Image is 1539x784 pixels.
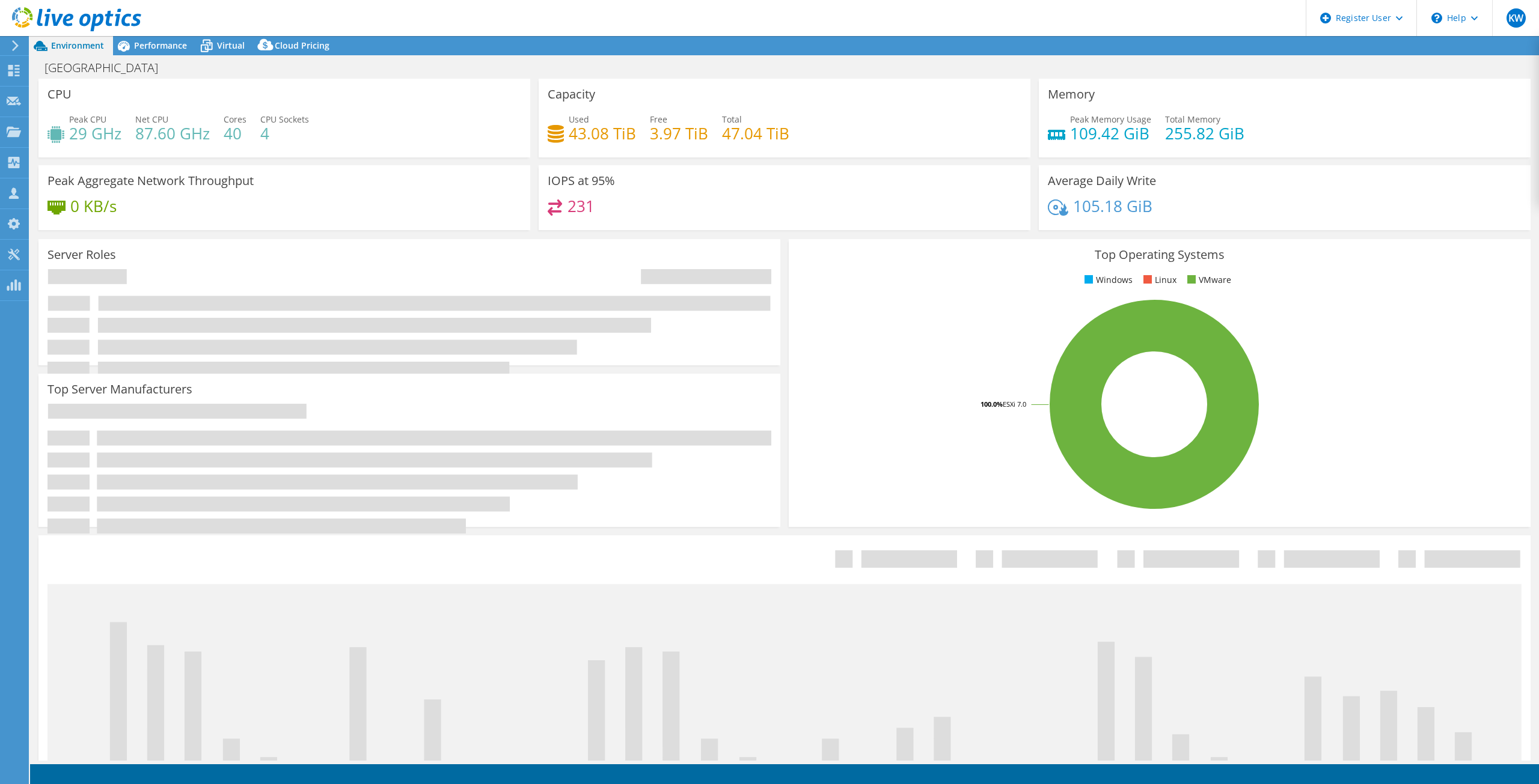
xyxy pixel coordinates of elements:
[1082,273,1133,287] li: Windows
[1165,114,1220,125] span: Total Memory
[51,40,104,51] span: Environment
[217,40,245,51] span: Virtual
[135,127,210,140] h4: 87.60 GHz
[981,400,1003,409] tspan: 100.0%
[569,114,589,125] span: Used
[224,114,246,125] span: Cores
[1507,8,1526,28] span: KW
[275,40,329,51] span: Cloud Pricing
[650,127,708,140] h4: 3.97 TiB
[1431,13,1442,23] svg: \n
[1003,400,1026,409] tspan: ESXi 7.0
[798,248,1522,261] h3: Top Operating Systems
[39,61,177,74] h1: [GEOGRAPHIC_DATA]
[47,248,116,261] h3: Server Roles
[650,114,667,125] span: Free
[568,199,595,213] h4: 231
[548,88,595,101] h3: Capacity
[69,114,106,125] span: Peak CPU
[69,127,121,140] h4: 29 GHz
[224,127,246,140] h4: 40
[47,174,254,187] h3: Peak Aggregate Network Throughput
[1048,174,1156,187] h3: Average Daily Write
[1070,127,1151,140] h4: 109.42 GiB
[569,127,636,140] h4: 43.08 TiB
[134,40,187,51] span: Performance
[260,114,309,125] span: CPU Sockets
[722,127,789,140] h4: 47.04 TiB
[70,199,117,213] h4: 0 KB/s
[47,383,192,396] h3: Top Server Manufacturers
[1140,273,1176,287] li: Linux
[548,174,615,187] h3: IOPS at 95%
[260,127,309,140] h4: 4
[135,114,168,125] span: Net CPU
[722,114,742,125] span: Total
[1073,199,1152,213] h4: 105.18 GiB
[1165,127,1244,140] h4: 255.82 GiB
[47,88,72,101] h3: CPU
[1184,273,1231,287] li: VMware
[1070,114,1151,125] span: Peak Memory Usage
[1048,88,1095,101] h3: Memory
